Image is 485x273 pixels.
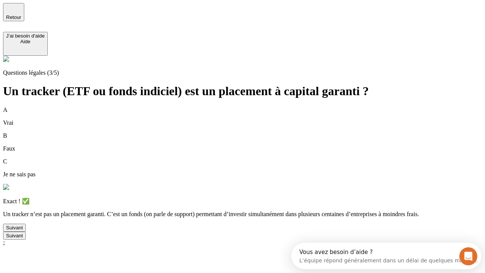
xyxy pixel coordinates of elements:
iframe: Intercom live chat discovery launcher [291,243,481,269]
img: alexis.png [3,56,9,62]
div: Aide [6,39,45,44]
button: Suivant [3,232,26,240]
div: J’ai besoin d'aide [6,33,45,39]
button: J’ai besoin d'aideAide [3,32,48,56]
p: A [3,107,482,113]
p: Je ne sais pas [3,171,482,178]
h1: Un tracker (ETF ou fonds indiciel) est un placement à capital garanti ? [3,84,482,98]
div: Suivant [6,225,23,231]
div: Ouvrir le Messenger Intercom [3,3,209,24]
img: alexis.png [3,184,9,190]
p: C [3,158,482,165]
p: Questions légales (3/5) [3,69,482,76]
button: Retour [3,3,24,21]
p: Faux [3,145,482,152]
p: Exact ! ✅ [3,198,482,205]
p: B [3,132,482,139]
div: L’équipe répond généralement dans un délai de quelques minutes. [8,13,186,20]
button: Suivant [3,224,26,232]
div: Suivant [6,233,23,238]
iframe: Intercom live chat [459,247,477,265]
span: Retour [6,14,21,20]
p: Vrai [3,119,482,126]
p: Un tracker n’est pas un placement garanti. C’est un fonds (on parle de support) permettant d’inve... [3,211,482,218]
div: ; [3,240,482,246]
div: Vous avez besoin d’aide ? [8,6,186,13]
